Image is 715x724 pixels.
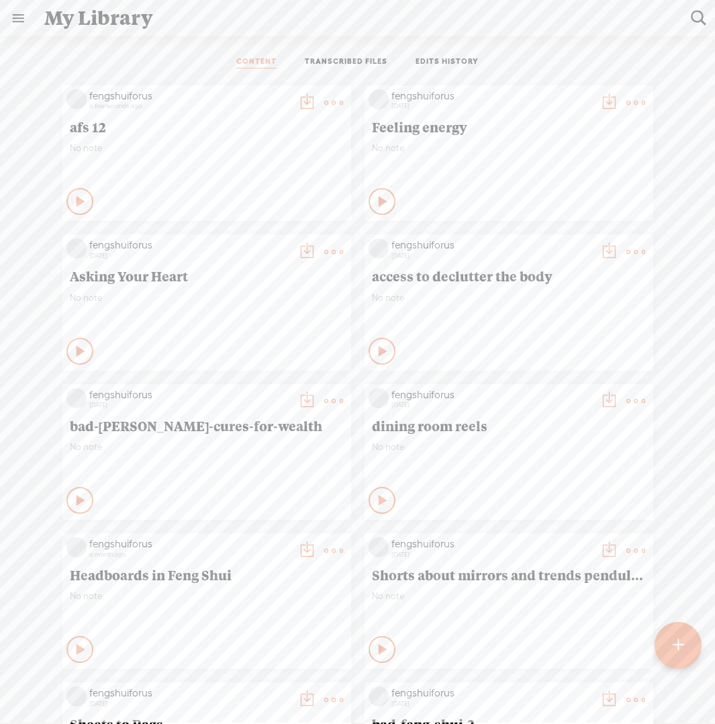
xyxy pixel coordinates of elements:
[369,89,389,109] img: videoLoading.png
[369,388,389,408] img: videoLoading.png
[369,537,389,557] img: videoLoading.png
[391,401,593,409] div: [DATE]
[66,537,87,557] img: videoLoading.png
[89,238,291,252] div: fengshuiforus
[369,686,389,707] img: videoLoading.png
[35,1,681,36] div: My Library
[391,89,593,103] div: fengshuiforus
[305,56,387,69] a: TRANSCRIBED FILES
[89,102,291,110] div: a few seconds ago
[372,269,646,285] span: access to declutter the body
[70,120,344,136] span: afs 12
[66,238,87,259] img: videoLoading.png
[89,686,291,700] div: fengshuiforus
[70,269,344,285] span: Asking Your Heart
[89,551,291,559] div: a month ago
[89,537,291,551] div: fengshuiforus
[89,700,291,708] div: [DATE]
[391,700,593,708] div: [DATE]
[89,388,291,402] div: fengshuiforus
[66,388,87,408] img: videoLoading.png
[391,551,593,559] div: [DATE]
[70,142,344,154] span: No note
[372,120,646,136] span: Feeling energy
[391,238,593,252] div: fengshuiforus
[416,56,479,69] a: EDITS HISTORY
[70,568,344,584] span: Headboards in Feng Shui
[70,292,344,304] span: No note
[391,102,593,110] div: [DATE]
[70,590,344,602] span: No note
[89,252,291,260] div: [DATE]
[391,686,593,700] div: fengshuiforus
[70,418,344,435] span: bad-[PERSON_NAME]-cures-for-wealth
[391,252,593,260] div: [DATE]
[372,418,646,435] span: dining room reels
[89,401,291,409] div: [DATE]
[372,568,646,584] span: Shorts about mirrors and trends pendulum
[70,441,344,453] span: No note
[369,238,389,259] img: videoLoading.png
[66,686,87,707] img: videoLoading.png
[391,537,593,551] div: fengshuiforus
[372,292,646,304] span: No note
[372,142,646,154] span: No note
[391,388,593,402] div: fengshuiforus
[372,441,646,453] span: No note
[236,56,277,69] a: CONTENT
[372,590,646,602] span: No note
[66,89,87,109] img: videoLoading.png
[89,89,291,103] div: fengshuiforus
